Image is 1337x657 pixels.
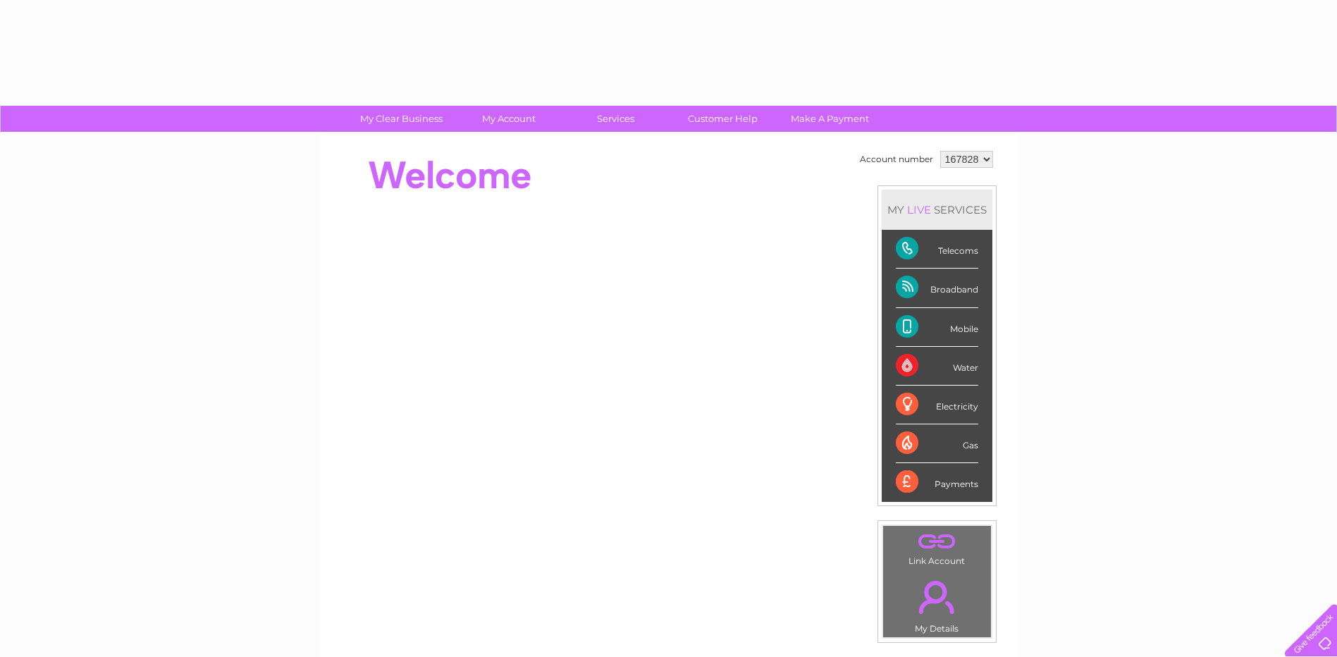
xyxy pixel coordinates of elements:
[343,106,460,132] a: My Clear Business
[896,463,978,501] div: Payments
[896,230,978,269] div: Telecoms
[904,203,934,216] div: LIVE
[557,106,674,132] a: Services
[896,269,978,307] div: Broadband
[882,190,992,230] div: MY SERVICES
[887,572,987,622] a: .
[896,424,978,463] div: Gas
[896,386,978,424] div: Electricity
[856,147,937,171] td: Account number
[896,347,978,386] div: Water
[772,106,888,132] a: Make A Payment
[665,106,781,132] a: Customer Help
[896,308,978,347] div: Mobile
[882,525,992,570] td: Link Account
[887,529,987,554] a: .
[882,569,992,638] td: My Details
[450,106,567,132] a: My Account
